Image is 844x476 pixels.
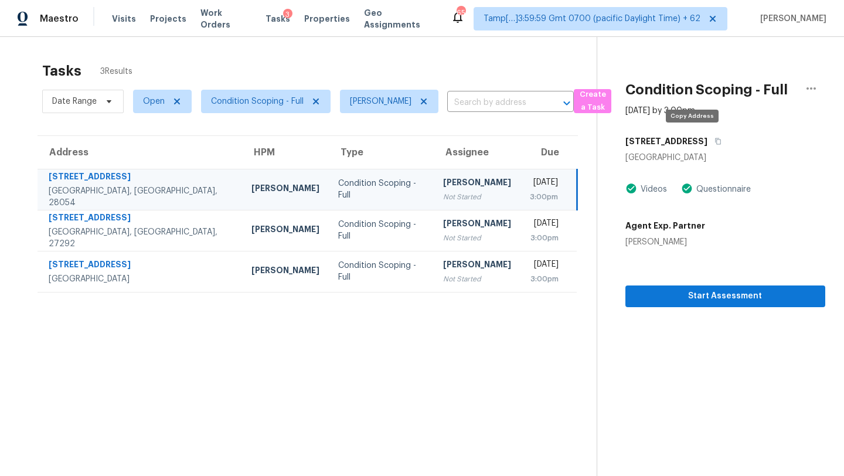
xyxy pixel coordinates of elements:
th: Type [329,136,434,169]
div: [PERSON_NAME] [251,223,319,238]
div: Condition Scoping - Full [338,219,424,242]
div: [GEOGRAPHIC_DATA] [49,273,233,285]
th: HPM [242,136,329,169]
div: Videos [637,183,667,195]
div: Condition Scoping - Full [338,178,424,201]
span: Tasks [266,15,290,23]
div: [STREET_ADDRESS] [49,212,233,226]
input: Search by address [447,94,541,112]
h5: Agent Exp. Partner [625,220,705,232]
span: [PERSON_NAME] [755,13,826,25]
img: Artifact Present Icon [681,182,693,195]
span: Start Assessment [635,289,816,304]
span: Condition Scoping - Full [211,96,304,107]
div: [DATE] by 3:00pm [625,105,695,117]
h2: Condition Scoping - Full [625,84,788,96]
div: [STREET_ADDRESS] [49,171,233,185]
span: Date Range [52,96,97,107]
div: 3:00pm [530,273,559,285]
div: [GEOGRAPHIC_DATA], [GEOGRAPHIC_DATA], 27292 [49,226,233,250]
span: Create a Task [580,88,605,115]
span: Maestro [40,13,79,25]
div: [PERSON_NAME] [251,264,319,279]
div: Not Started [443,273,511,285]
button: Create a Task [574,89,611,113]
div: [DATE] [530,259,559,273]
div: [STREET_ADDRESS] [49,259,233,273]
div: [GEOGRAPHIC_DATA] [625,152,825,164]
div: Not Started [443,191,511,203]
span: Projects [150,13,186,25]
div: Not Started [443,232,511,244]
div: [PERSON_NAME] [625,236,705,248]
th: Due [520,136,577,169]
div: [GEOGRAPHIC_DATA], [GEOGRAPHIC_DATA], 28054 [49,185,233,209]
div: Condition Scoping - Full [338,260,424,283]
span: [PERSON_NAME] [350,96,411,107]
div: [PERSON_NAME] [443,217,511,232]
span: Properties [304,13,350,25]
th: Address [38,136,242,169]
button: Open [559,95,575,111]
img: Artifact Present Icon [625,182,637,195]
span: Open [143,96,165,107]
span: Geo Assignments [364,7,437,30]
div: Questionnaire [693,183,751,195]
span: Work Orders [200,7,251,30]
th: Assignee [434,136,520,169]
button: Start Assessment [625,285,825,307]
h2: Tasks [42,65,81,77]
div: 3:00pm [530,191,558,203]
div: 659 [457,7,465,19]
div: 3 [283,9,292,21]
div: 3:00pm [530,232,559,244]
span: Visits [112,13,136,25]
div: [DATE] [530,176,558,191]
span: 3 Results [100,66,132,77]
div: [PERSON_NAME] [251,182,319,197]
div: [DATE] [530,217,559,232]
h5: [STREET_ADDRESS] [625,135,707,147]
span: Tamp[…]3:59:59 Gmt 0700 (pacific Daylight Time) + 62 [484,13,700,25]
div: [PERSON_NAME] [443,176,511,191]
div: [PERSON_NAME] [443,259,511,273]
